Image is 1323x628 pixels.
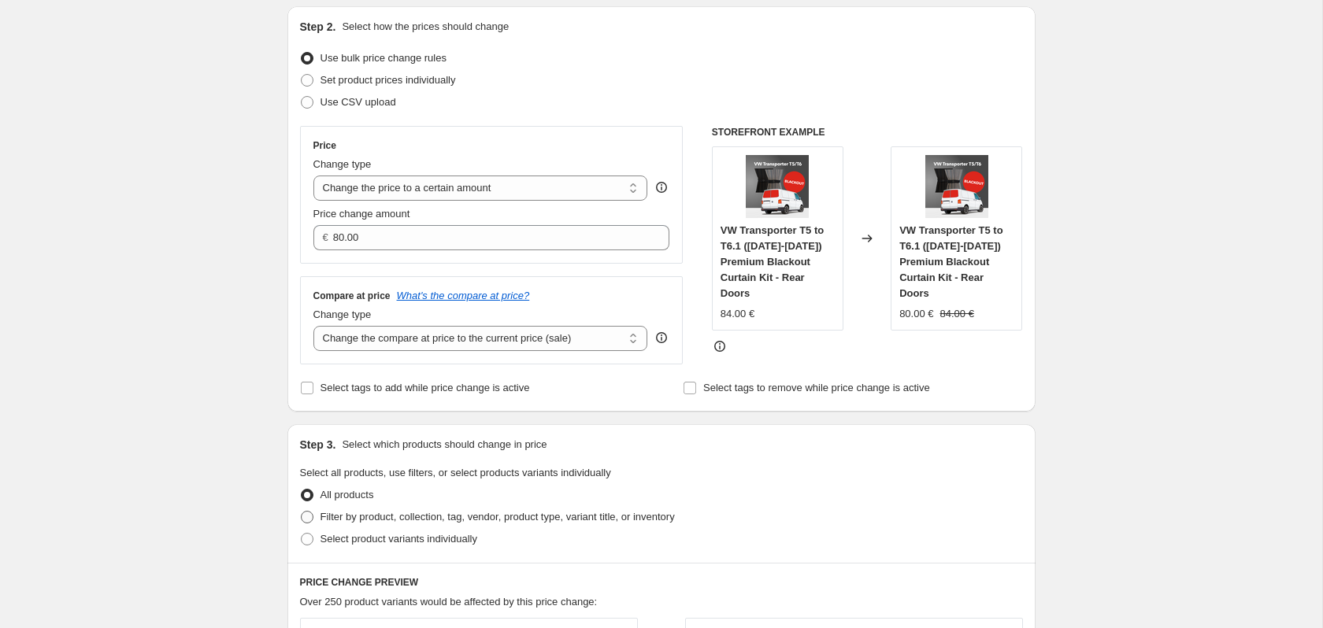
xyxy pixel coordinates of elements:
h3: Price [313,139,336,152]
h2: Step 3. [300,437,336,453]
span: Set product prices individually [321,74,456,86]
input: 80.00 [333,225,646,250]
button: What's the compare at price? [397,290,530,301]
span: Use CSV upload [321,96,396,108]
span: Select all products, use filters, or select products variants individually [300,467,611,478]
p: Select which products should change in price [342,437,547,453]
h6: STOREFRONT EXAMPLE [712,126,1023,139]
span: Filter by product, collection, tag, vendor, product type, variant title, or inventory [321,511,675,523]
span: Select tags to add while price change is active [321,382,530,393]
div: 84.00 € [721,306,754,322]
span: VW Transporter T5 to T6.1 ([DATE]-[DATE]) Premium Blackout Curtain Kit - Rear Doors [721,224,824,299]
div: help [654,330,669,345]
h3: Compare at price [313,290,391,302]
span: Price change amount [313,208,410,220]
span: Select product variants individually [321,533,477,545]
span: VW Transporter T5 to T6.1 ([DATE]-[DATE]) Premium Blackout Curtain Kit - Rear Doors [899,224,1002,299]
h6: PRICE CHANGE PREVIEW [300,576,1023,589]
strike: 84.00 € [940,306,974,322]
span: All products [321,489,374,501]
span: Use bulk price change rules [321,52,447,64]
span: Change type [313,158,372,170]
img: b9974d06ac365deefab93df692dc8a83_80x.png [925,155,988,218]
p: Select how the prices should change [342,19,509,35]
span: Select tags to remove while price change is active [703,382,930,393]
div: help [654,179,669,195]
span: Change type [313,308,372,320]
img: b9974d06ac365deefab93df692dc8a83_80x.png [746,155,809,218]
span: € [323,231,328,243]
h2: Step 2. [300,19,336,35]
div: 80.00 € [899,306,933,322]
span: Over 250 product variants would be affected by this price change: [300,596,598,608]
